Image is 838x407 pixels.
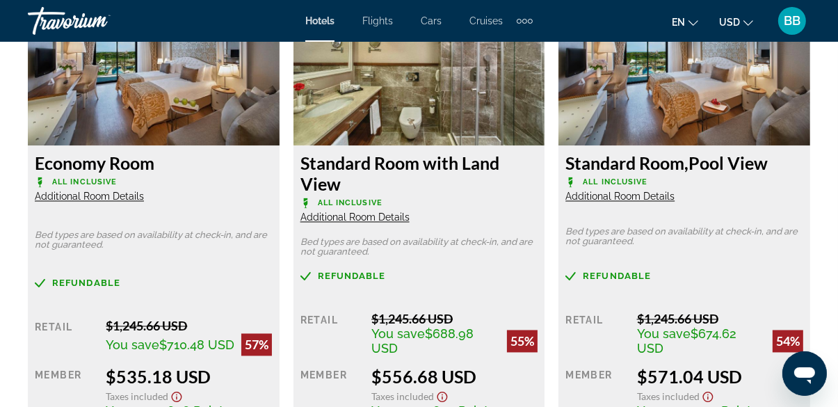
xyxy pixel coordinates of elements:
div: $556.68 USD [371,367,538,388]
a: Cars [421,15,442,26]
div: $1,245.66 USD [106,319,272,334]
a: Refundable [35,278,273,289]
p: Bed types are based on availability at check-in, and are not guaranteed. [300,238,538,257]
span: Additional Room Details [35,191,144,202]
div: 55% [507,330,538,353]
div: $1,245.66 USD [637,312,803,327]
div: $1,245.66 USD [371,312,538,327]
div: $571.04 USD [637,367,803,388]
span: You save [637,327,691,342]
span: Additional Room Details [565,191,675,202]
span: You save [106,338,159,353]
span: You save [371,327,425,342]
span: USD [719,17,740,28]
h3: Standard Room with Land View [300,153,538,195]
span: All Inclusive [318,199,382,208]
div: 57% [241,334,272,356]
button: Change currency [719,12,753,32]
span: Taxes included [106,391,168,403]
p: Bed types are based on availability at check-in, and are not guaranteed. [565,228,803,247]
button: Show Taxes and Fees disclaimer [700,388,716,404]
button: User Menu [774,6,810,35]
div: Retail [565,312,626,356]
span: $710.48 USD [159,338,234,353]
a: Hotels [305,15,335,26]
span: Refundable [52,279,120,288]
span: Taxes included [637,391,700,403]
h3: Standard Room,Pool View [565,153,803,174]
div: Retail [35,319,95,356]
span: All Inclusive [52,178,117,187]
span: $688.98 USD [371,327,474,356]
span: Additional Room Details [300,212,410,223]
button: Extra navigation items [517,10,533,32]
span: en [672,17,685,28]
div: $535.18 USD [106,367,272,388]
p: Bed types are based on availability at check-in, and are not guaranteed. [35,231,273,250]
button: Show Taxes and Fees disclaimer [168,388,185,404]
a: Refundable [565,271,803,282]
div: Retail [300,312,361,356]
a: Travorium [28,3,167,39]
button: Change language [672,12,698,32]
span: All Inclusive [583,178,647,187]
span: Refundable [318,272,386,281]
span: $674.62 USD [637,327,736,356]
div: 54% [773,330,803,353]
a: Refundable [300,271,538,282]
h3: Economy Room [35,153,273,174]
a: Cruises [469,15,503,26]
span: Refundable [583,272,651,281]
a: Flights [362,15,393,26]
iframe: Кнопка запуска окна обмена сообщениями [782,351,827,396]
button: Show Taxes and Fees disclaimer [434,388,451,404]
span: Taxes included [371,391,434,403]
span: BB [784,14,800,28]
